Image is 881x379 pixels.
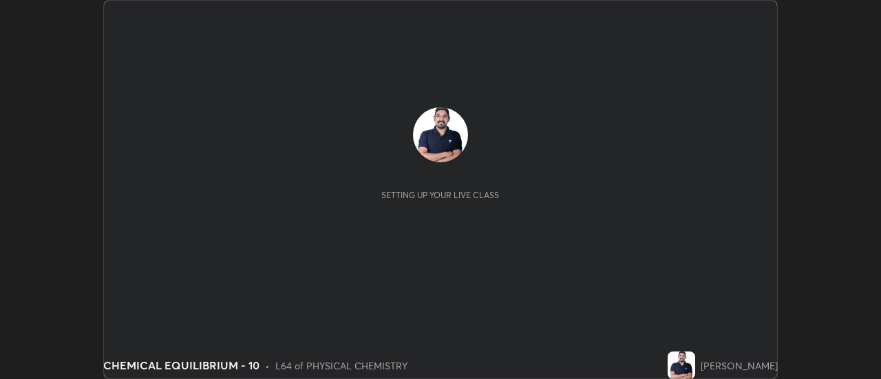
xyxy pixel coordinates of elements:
div: • [265,358,270,373]
div: Setting up your live class [381,190,499,200]
img: b802cd2ee5f64e51beddf1074ae91585.jpg [668,351,695,379]
img: b802cd2ee5f64e51beddf1074ae91585.jpg [413,107,468,162]
div: L64 of PHYSICAL CHEMISTRY [275,358,407,373]
div: CHEMICAL EQUILIBRIUM - 10 [103,357,259,373]
div: [PERSON_NAME] [701,358,778,373]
